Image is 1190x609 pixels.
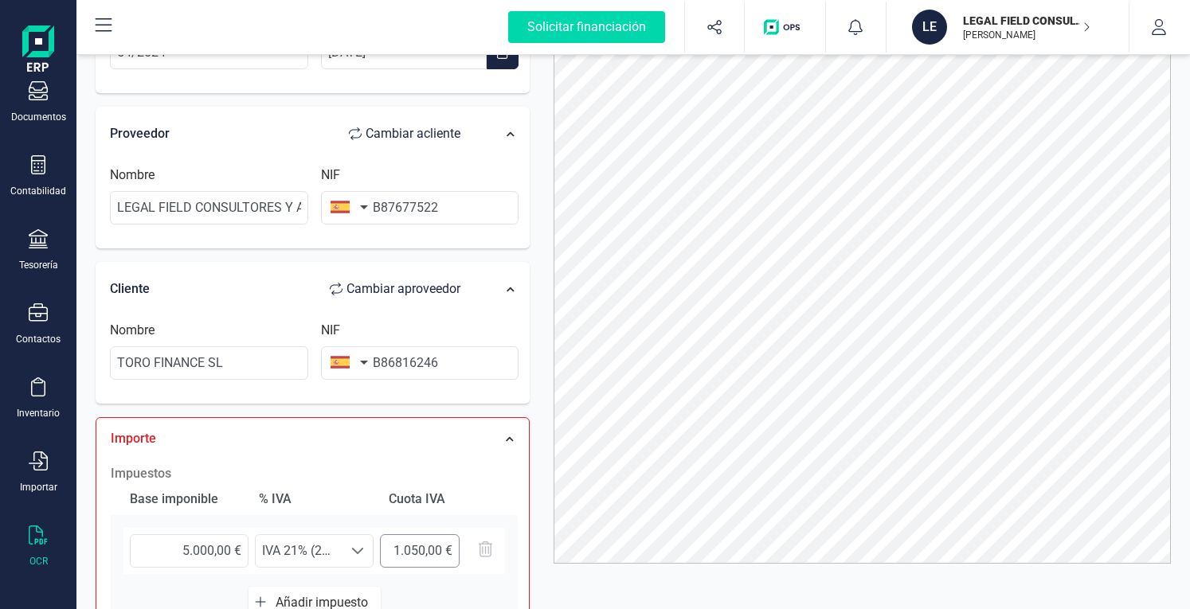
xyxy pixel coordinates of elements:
[314,273,476,305] button: Cambiar aproveedor
[754,2,816,53] button: Logo de OPS
[111,431,156,446] span: Importe
[333,118,476,150] button: Cambiar acliente
[10,185,66,197] div: Contabilidad
[110,321,155,340] label: Nombre
[110,118,476,150] div: Proveedor
[366,124,460,143] span: Cambiar a cliente
[19,259,58,271] div: Tesorería
[321,321,340,340] label: NIF
[123,483,246,515] div: Base imponible
[912,10,947,45] div: LE
[22,25,54,76] img: Logo Finanedi
[382,483,505,515] div: Cuota IVA
[20,481,57,494] div: Importar
[17,407,60,420] div: Inventario
[111,464,518,483] h2: Impuestos
[963,29,1090,41] p: [PERSON_NAME]
[11,111,66,123] div: Documentos
[110,166,155,185] label: Nombre
[764,19,806,35] img: Logo de OPS
[380,534,460,568] input: 0,00 €
[130,534,249,568] input: 0,00 €
[252,483,375,515] div: % IVA
[16,333,61,345] div: Contactos
[110,273,476,305] div: Cliente
[489,2,684,53] button: Solicitar financiación
[256,535,343,567] span: IVA 21% (21%)
[29,555,48,568] div: OCR
[346,279,460,299] span: Cambiar a proveedor
[906,2,1110,53] button: LELEGAL FIELD CONSULTORES Y ABOGADOS SLP[PERSON_NAME]
[963,13,1090,29] p: LEGAL FIELD CONSULTORES Y ABOGADOS SLP
[508,11,665,43] div: Solicitar financiación
[321,166,340,185] label: NIF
